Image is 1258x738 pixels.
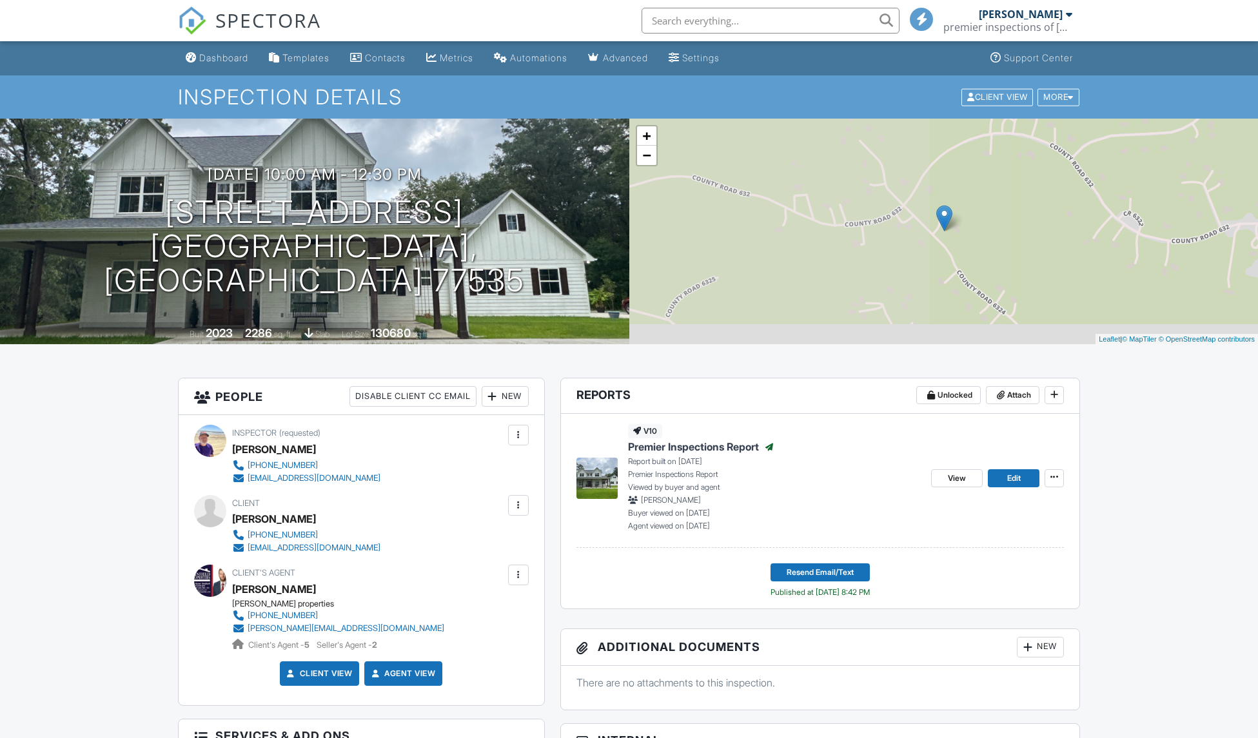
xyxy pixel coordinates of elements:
[248,543,380,553] div: [EMAIL_ADDRESS][DOMAIN_NAME]
[576,675,1065,690] p: There are no attachments to this inspection.
[510,52,567,63] div: Automations
[232,541,380,554] a: [EMAIL_ADDRESS][DOMAIN_NAME]
[248,640,311,650] span: Client's Agent -
[961,88,1033,106] div: Client View
[365,52,406,63] div: Contacts
[248,530,318,540] div: [PHONE_NUMBER]
[279,428,320,438] span: (requested)
[421,46,478,70] a: Metrics
[637,146,656,165] a: Zoom out
[369,667,435,680] a: Agent View
[232,509,316,529] div: [PERSON_NAME]
[245,326,272,340] div: 2286
[583,46,653,70] a: Advanced
[274,329,292,339] span: sq. ft.
[642,8,899,34] input: Search everything...
[603,52,648,63] div: Advanced
[349,386,477,407] div: Disable Client CC Email
[284,667,353,680] a: Client View
[561,629,1080,666] h3: Additional Documents
[232,609,444,622] a: [PHONE_NUMBER]
[1096,334,1258,345] div: |
[637,126,656,146] a: Zoom in
[1037,88,1079,106] div: More
[232,440,316,459] div: [PERSON_NAME]
[248,460,318,471] div: [PHONE_NUMBER]
[264,46,335,70] a: Templates
[21,195,609,297] h1: [STREET_ADDRESS] [GEOGRAPHIC_DATA], [GEOGRAPHIC_DATA] 77535
[1122,335,1157,343] a: © MapTiler
[190,329,204,339] span: Built
[232,622,444,635] a: [PERSON_NAME][EMAIL_ADDRESS][DOMAIN_NAME]
[178,17,321,44] a: SPECTORA
[304,640,310,650] strong: 5
[985,46,1078,70] a: Support Center
[1017,637,1064,657] div: New
[179,378,544,415] h3: People
[248,473,380,483] div: [EMAIL_ADDRESS][DOMAIN_NAME]
[482,386,529,407] div: New
[178,86,1081,108] h1: Inspection Details
[943,21,1072,34] div: premier inspections of texas
[345,46,411,70] a: Contacts
[208,166,422,183] h3: [DATE] 10:00 am - 12:30 pm
[960,92,1036,101] a: Client View
[282,52,329,63] div: Templates
[199,52,248,63] div: Dashboard
[232,472,380,485] a: [EMAIL_ADDRESS][DOMAIN_NAME]
[663,46,725,70] a: Settings
[232,529,380,541] a: [PHONE_NUMBER]
[215,6,321,34] span: SPECTORA
[1004,52,1073,63] div: Support Center
[248,623,444,634] div: [PERSON_NAME][EMAIL_ADDRESS][DOMAIN_NAME]
[232,459,380,472] a: [PHONE_NUMBER]
[342,329,369,339] span: Lot Size
[979,8,1063,21] div: [PERSON_NAME]
[232,498,260,508] span: Client
[206,326,233,340] div: 2023
[1099,335,1120,343] a: Leaflet
[248,610,318,621] div: [PHONE_NUMBER]
[232,568,295,578] span: Client's Agent
[232,428,277,438] span: Inspector
[413,329,429,339] span: sq.ft.
[682,52,720,63] div: Settings
[440,52,473,63] div: Metrics
[489,46,573,70] a: Automations (Basic)
[178,6,206,35] img: The Best Home Inspection Software - Spectora
[317,640,377,650] span: Seller's Agent -
[232,579,316,599] a: [PERSON_NAME]
[232,599,455,609] div: [PERSON_NAME] properties
[315,329,329,339] span: slab
[372,640,377,650] strong: 2
[1159,335,1255,343] a: © OpenStreetMap contributors
[371,326,411,340] div: 130680
[181,46,253,70] a: Dashboard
